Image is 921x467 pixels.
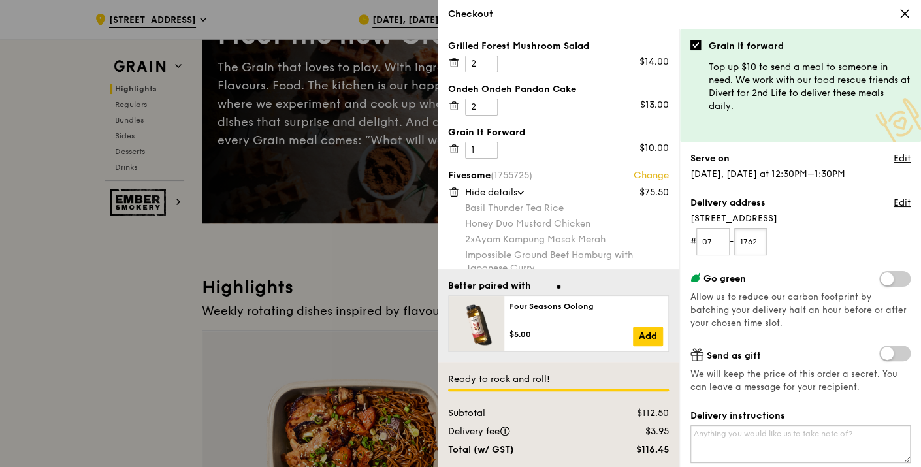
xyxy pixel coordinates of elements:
label: Delivery instructions [690,410,911,423]
img: Meal donation [875,98,921,144]
p: Top up $10 to send a meal to someone in need. We work with our food rescue friends at Divert for ... [709,61,911,113]
div: Ready to rock and roll! [448,373,669,386]
span: [DATE], [DATE] at 12:30PM–1:30PM [690,169,845,180]
span: Go green [703,273,746,284]
div: Grain It Forward [448,126,669,139]
div: Fivesome [448,169,669,182]
div: $116.45 [598,443,677,457]
div: Checkout [448,8,911,21]
b: Grain it forward [709,40,784,52]
div: Four Seasons Oolong [509,301,663,312]
span: Allow us to reduce our carbon footprint by batching your delivery half an hour before or after yo... [690,292,907,329]
a: Edit [894,152,911,165]
span: Hide details [465,187,517,198]
span: [STREET_ADDRESS] [690,212,911,225]
a: Change [634,169,669,182]
label: Delivery address [690,197,766,210]
span: Go to slide 1 [557,285,560,289]
div: $10.00 [639,142,669,155]
div: $3.95 [598,425,677,438]
div: Basil Thunder Tea Rice [465,202,669,215]
div: $112.50 [598,407,677,420]
div: Delivery fee [440,425,598,438]
div: Subtotal [440,407,598,420]
div: $14.00 [639,56,669,69]
span: 2x [465,234,475,245]
a: Add [633,327,663,346]
div: Grilled Forest Mushroom Salad [448,40,669,53]
div: Total (w/ GST) [440,443,598,457]
div: $75.50 [639,186,669,199]
div: $5.00 [509,329,633,340]
span: We will keep the price of this order a secret. You can leave a message for your recipient. [690,368,911,394]
input: Floor [696,228,730,255]
span: (1755725) [491,170,532,181]
a: Edit [894,197,911,210]
label: Serve on [690,152,730,165]
div: Impossible Ground Beef Hamburg with Japanese Curry [465,249,669,275]
div: Ayam Kampung Masak Merah [465,233,669,246]
span: Send as gift [707,350,761,361]
div: Better paired with [448,280,531,293]
form: # - [690,228,911,255]
div: Ondeh Ondeh Pandan Cake [448,83,669,96]
div: $13.00 [640,99,669,112]
div: Honey Duo Mustard Chicken [465,217,669,231]
input: Unit [734,228,767,255]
